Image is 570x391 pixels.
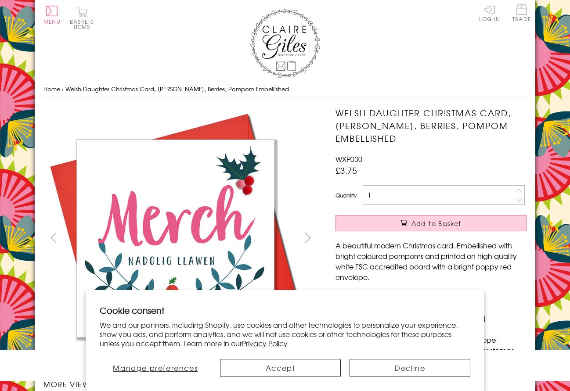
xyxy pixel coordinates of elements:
[43,80,527,98] nav: breadcrumbs
[411,219,462,228] span: Add to Basket
[100,320,471,348] p: We and our partners, including Shopify, use cookies and other technologies to personalize your ex...
[512,4,531,22] span: Trade
[512,4,531,23] a: Trade
[336,154,362,164] span: WXP030
[336,191,357,199] label: Quantity
[336,164,357,176] span: £3.75
[70,7,94,29] button: Basket0 items
[250,9,320,78] img: Claire Giles Greetings Cards
[43,6,61,24] button: Menu
[220,359,341,377] button: Accept
[336,215,527,231] button: Add to Basket
[65,85,289,93] span: Welsh Daughter Christmas Card, [PERSON_NAME], Berries, Pompom Embellished
[62,85,64,93] span: ›
[74,18,94,31] span: 0 items
[336,107,527,144] h1: Welsh Daughter Christmas Card, [PERSON_NAME], Berries, Pompom Embellished
[479,4,500,22] a: Log In
[350,359,470,377] button: Decline
[43,107,307,370] img: Welsh Daughter Christmas Card, Nadolig Llawen Merch, Berries, Pompom Embellished
[43,85,60,93] a: Home
[242,338,288,348] a: Privacy Policy
[336,240,527,282] p: A beautiful modern Christmas card. Embellished with bright coloured pompoms and printed on high q...
[43,18,61,25] span: Menu
[113,362,198,373] span: Manage preferences
[100,359,211,377] button: Manage preferences
[100,304,471,316] h2: Cookie consent
[43,379,318,389] h3: More views
[43,228,63,248] button: prev
[298,228,318,248] button: next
